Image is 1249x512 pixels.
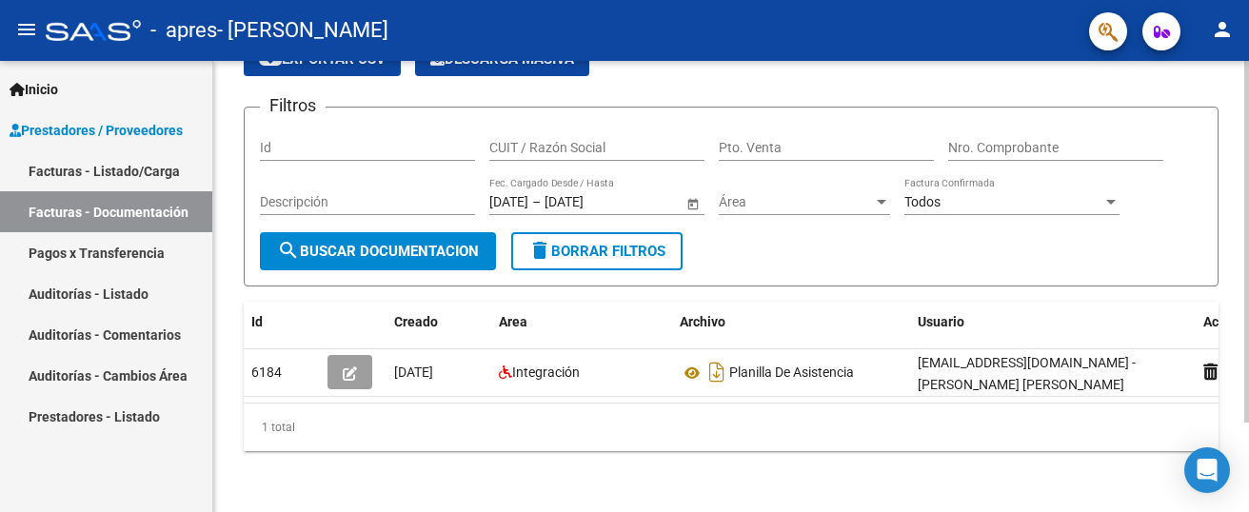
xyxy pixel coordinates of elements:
mat-icon: menu [15,18,38,41]
span: Archivo [680,314,725,329]
i: Descargar documento [704,357,729,387]
datatable-header-cell: Usuario [910,302,1196,343]
mat-icon: delete [528,239,551,262]
button: Buscar Documentacion [260,232,496,270]
span: Todos [904,194,941,209]
span: Área [719,194,873,210]
span: [EMAIL_ADDRESS][DOMAIN_NAME] - [PERSON_NAME] [PERSON_NAME] [918,355,1136,392]
span: Borrar Filtros [528,243,665,260]
span: Prestadores / Proveedores [10,120,183,141]
span: Inicio [10,79,58,100]
span: Buscar Documentacion [277,243,479,260]
span: Id [251,314,263,329]
span: Planilla De Asistencia [729,365,854,381]
button: Borrar Filtros [511,232,683,270]
div: Open Intercom Messenger [1184,447,1230,493]
mat-icon: search [277,239,300,262]
input: Fecha inicio [489,194,528,210]
mat-icon: person [1211,18,1234,41]
span: Integración [512,364,580,380]
datatable-header-cell: Area [491,302,672,343]
datatable-header-cell: Archivo [672,302,910,343]
h3: Filtros [260,92,326,119]
datatable-header-cell: Creado [387,302,491,343]
span: Creado [394,314,438,329]
datatable-header-cell: Id [244,302,320,343]
button: Open calendar [683,193,703,213]
span: Area [499,314,527,329]
span: [DATE] [394,364,433,380]
div: 1 total [244,404,1219,451]
span: - [PERSON_NAME] [217,10,388,51]
span: Acción [1203,314,1244,329]
span: Usuario [918,314,964,329]
span: Exportar CSV [259,50,386,68]
span: 6184 [251,364,282,380]
span: – [532,194,541,210]
span: - apres [150,10,217,51]
input: Fecha fin [545,194,638,210]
